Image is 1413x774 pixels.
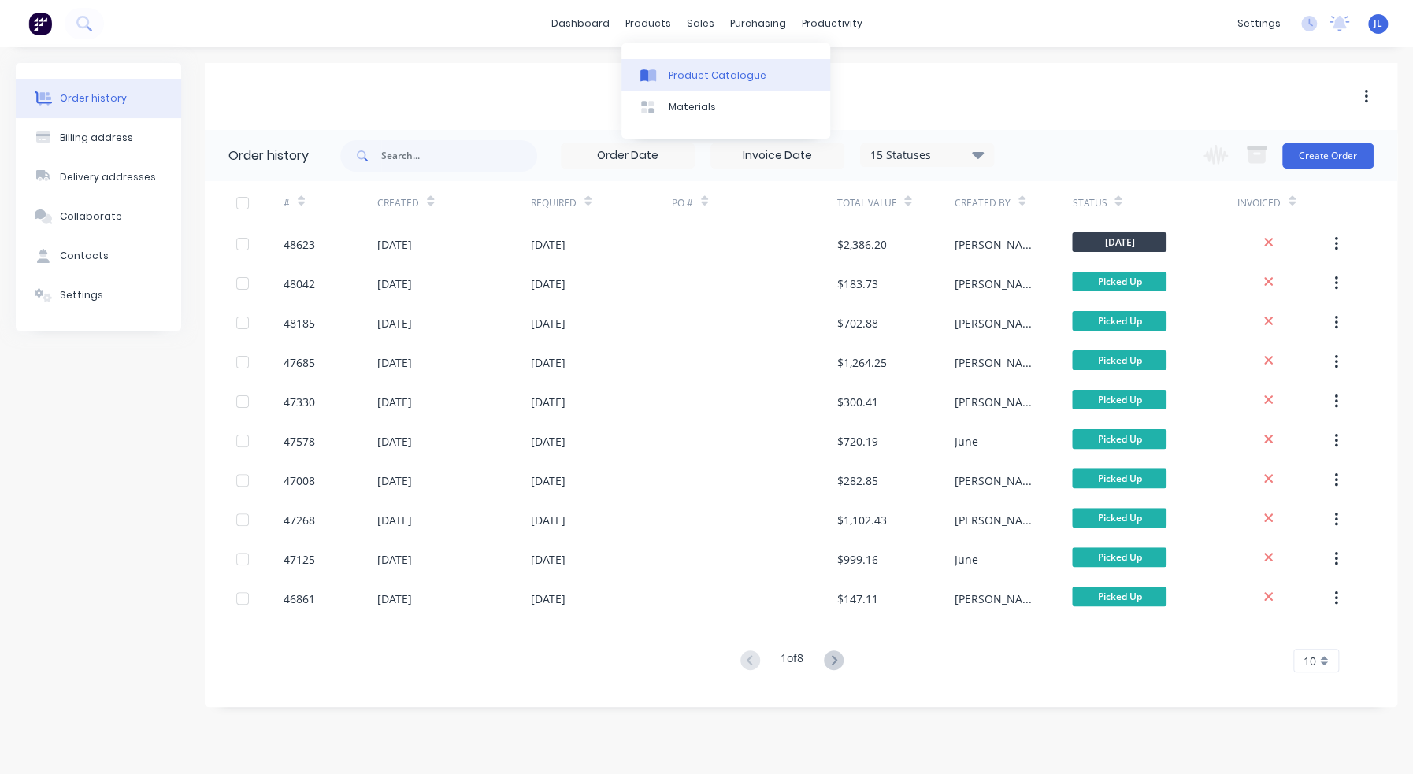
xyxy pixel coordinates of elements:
[531,472,566,489] div: [DATE]
[377,354,412,371] div: [DATE]
[284,276,315,292] div: 48042
[955,236,1040,253] div: [PERSON_NAME]
[794,12,870,35] div: productivity
[377,394,412,410] div: [DATE]
[1237,196,1281,210] div: Invoiced
[562,144,694,168] input: Order Date
[836,354,886,371] div: $1,264.25
[1072,196,1107,210] div: Status
[669,69,766,83] div: Product Catalogue
[955,276,1040,292] div: [PERSON_NAME]
[543,12,617,35] a: dashboard
[621,59,830,91] a: Product Catalogue
[1072,508,1166,528] span: Picked Up
[60,288,103,302] div: Settings
[228,146,309,165] div: Order history
[955,472,1040,489] div: [PERSON_NAME]
[377,276,412,292] div: [DATE]
[1072,587,1166,606] span: Picked Up
[1374,17,1382,31] span: JL
[531,433,566,450] div: [DATE]
[60,170,156,184] div: Delivery addresses
[1072,468,1166,488] span: Picked Up
[284,394,315,410] div: 47330
[955,354,1040,371] div: [PERSON_NAME]
[836,315,877,331] div: $702.88
[781,650,803,672] div: 1 of 8
[836,196,896,210] div: Total Value
[1072,181,1237,224] div: Status
[284,472,315,489] div: 47008
[377,433,412,450] div: [DATE]
[284,196,290,210] div: #
[1072,350,1166,370] span: Picked Up
[836,472,877,489] div: $282.85
[1072,232,1166,252] span: [DATE]
[16,118,181,157] button: Billing address
[377,472,412,489] div: [DATE]
[16,197,181,236] button: Collaborate
[284,354,315,371] div: 47685
[836,394,877,410] div: $300.41
[284,236,315,253] div: 48623
[1072,547,1166,567] span: Picked Up
[617,12,679,35] div: products
[377,591,412,607] div: [DATE]
[284,512,315,528] div: 47268
[16,157,181,197] button: Delivery addresses
[1237,181,1332,224] div: Invoiced
[531,276,566,292] div: [DATE]
[955,591,1040,607] div: [PERSON_NAME]
[60,209,122,224] div: Collaborate
[672,196,693,210] div: PO #
[16,79,181,118] button: Order history
[836,551,877,568] div: $999.16
[284,315,315,331] div: 48185
[377,512,412,528] div: [DATE]
[377,196,419,210] div: Created
[672,181,836,224] div: PO #
[1229,12,1289,35] div: settings
[669,100,716,114] div: Materials
[16,236,181,276] button: Contacts
[531,512,566,528] div: [DATE]
[28,12,52,35] img: Factory
[284,551,315,568] div: 47125
[531,551,566,568] div: [DATE]
[836,236,886,253] div: $2,386.20
[1072,272,1166,291] span: Picked Up
[60,91,127,106] div: Order history
[1304,653,1316,669] span: 10
[955,433,978,450] div: June
[377,236,412,253] div: [DATE]
[377,551,412,568] div: [DATE]
[284,433,315,450] div: 47578
[531,315,566,331] div: [DATE]
[377,315,412,331] div: [DATE]
[284,181,378,224] div: #
[1072,390,1166,409] span: Picked Up
[836,276,877,292] div: $183.73
[955,315,1040,331] div: [PERSON_NAME]
[955,181,1072,224] div: Created By
[955,394,1040,410] div: [PERSON_NAME]
[1072,429,1166,449] span: Picked Up
[836,591,877,607] div: $147.11
[531,394,566,410] div: [DATE]
[531,354,566,371] div: [DATE]
[955,196,1011,210] div: Created By
[60,249,109,263] div: Contacts
[955,551,978,568] div: June
[955,512,1040,528] div: [PERSON_NAME]
[284,591,315,607] div: 46861
[1072,311,1166,331] span: Picked Up
[679,12,722,35] div: sales
[60,131,133,145] div: Billing address
[16,276,181,315] button: Settings
[836,512,886,528] div: $1,102.43
[531,181,672,224] div: Required
[722,12,794,35] div: purchasing
[621,91,830,123] a: Materials
[381,140,537,172] input: Search...
[861,146,993,164] div: 15 Statuses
